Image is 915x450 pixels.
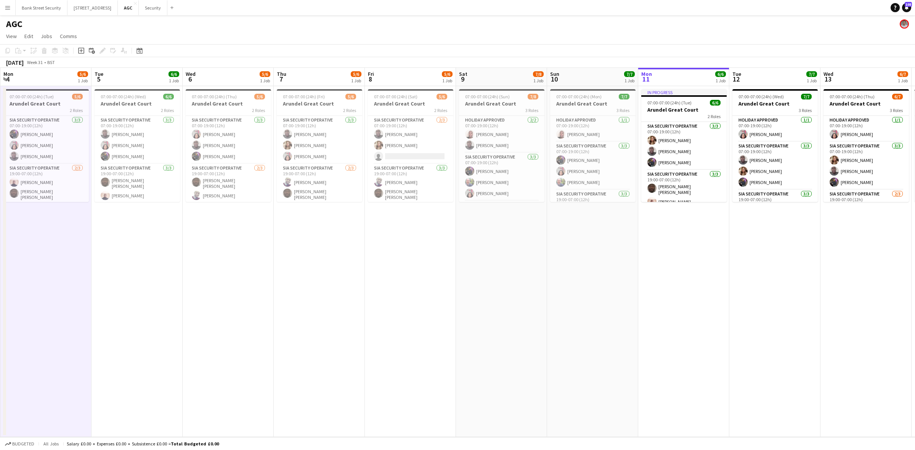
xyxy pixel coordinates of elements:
[3,89,89,202] div: 07:00-07:00 (24h) (Tue)5/6Arundel Great Court2 RolesSIA Security Operative3/307:00-19:00 (12h)[PE...
[186,89,271,202] app-job-card: 07:00-07:00 (24h) (Thu)5/6Arundel Great Court2 RolesSIA Security Operative3/307:00-19:00 (12h)[PE...
[42,441,60,447] span: All jobs
[550,70,559,77] span: Sun
[67,0,118,15] button: [STREET_ADDRESS]
[641,122,727,170] app-card-role: SIA Security Operative3/307:00-19:00 (12h)[PERSON_NAME][PERSON_NAME][PERSON_NAME]
[550,89,636,202] app-job-card: 07:00-07:00 (24h) (Mon)7/7Arundel Great Court3 RolesHoliday Approved1/107:00-19:00 (12h)[PERSON_N...
[465,94,510,99] span: 07:00-07:00 (24h) (Sun)
[72,94,83,99] span: 5/6
[70,107,83,113] span: 2 Roles
[708,114,721,119] span: 2 Roles
[192,94,237,99] span: 07:00-07:00 (24h) (Thu)
[368,116,453,164] app-card-role: SIA Security Operative2/307:00-19:00 (12h)[PERSON_NAME][PERSON_NAME]
[459,153,544,201] app-card-role: SIA Security Operative3/307:00-19:00 (12h)[PERSON_NAME][PERSON_NAME][PERSON_NAME]
[3,31,20,41] a: View
[434,107,447,113] span: 2 Roles
[171,441,219,447] span: Total Budgeted £0.00
[641,89,727,95] div: In progress
[21,31,36,41] a: Edit
[6,59,24,66] div: [DATE]
[900,19,909,29] app-user-avatar: Charles Sandalo
[351,78,361,83] div: 1 Job
[641,70,652,77] span: Mon
[533,71,544,77] span: 7/8
[732,142,818,190] app-card-role: SIA Security Operative3/307:00-19:00 (12h)[PERSON_NAME][PERSON_NAME][PERSON_NAME]
[368,100,453,107] h3: Arundel Great Court
[185,75,196,83] span: 6
[528,94,538,99] span: 7/8
[442,78,452,83] div: 1 Job
[556,94,602,99] span: 07:00-07:00 (24h) (Mon)
[533,78,543,83] div: 1 Job
[549,75,559,83] span: 10
[647,100,692,106] span: 07:00-07:00 (24h) (Tue)
[732,89,818,202] app-job-card: 07:00-07:00 (24h) (Wed)7/7Arundel Great Court3 RolesHoliday Approved1/107:00-19:00 (12h)[PERSON_N...
[67,441,219,447] div: Salary £0.00 + Expenses £0.00 + Subsistence £0.00 =
[640,75,652,83] span: 11
[890,107,903,113] span: 3 Roles
[169,71,179,77] span: 6/6
[550,116,636,142] app-card-role: Holiday Approved1/107:00-19:00 (12h)[PERSON_NAME]
[710,100,721,106] span: 6/6
[277,89,362,202] app-job-card: 07:00-07:00 (24h) (Fri)5/6Arundel Great Court2 RolesSIA Security Operative3/307:00-19:00 (12h)[PE...
[823,142,909,190] app-card-role: SIA Security Operative3/307:00-19:00 (12h)[PERSON_NAME][PERSON_NAME][PERSON_NAME]
[624,78,634,83] div: 1 Job
[277,70,286,77] span: Thu
[101,94,146,99] span: 07:00-07:00 (24h) (Wed)
[374,94,417,99] span: 07:00-07:00 (24h) (Sat)
[95,70,103,77] span: Tue
[732,116,818,142] app-card-role: Holiday Approved1/107:00-19:00 (12h)[PERSON_NAME]
[459,116,544,153] app-card-role: Holiday Approved2/207:00-19:00 (12h)[PERSON_NAME][PERSON_NAME]
[345,94,356,99] span: 5/6
[47,59,55,65] div: BST
[41,33,52,40] span: Jobs
[163,94,174,99] span: 6/6
[95,100,180,107] h3: Arundel Great Court
[550,190,636,238] app-card-role: SIA Security Operative3/319:00-07:00 (12h)
[738,94,784,99] span: 07:00-07:00 (24h) (Wed)
[3,116,89,164] app-card-role: SIA Security Operative3/307:00-19:00 (12h)[PERSON_NAME][PERSON_NAME][PERSON_NAME]
[616,107,629,113] span: 3 Roles
[437,94,447,99] span: 5/6
[732,70,741,77] span: Tue
[905,2,912,7] span: 105
[260,71,270,77] span: 5/6
[823,70,833,77] span: Wed
[139,0,167,15] button: Security
[459,89,544,202] app-job-card: 07:00-07:00 (24h) (Sun)7/8Arundel Great Court3 RolesHoliday Approved2/207:00-19:00 (12h)[PERSON_N...
[12,441,34,447] span: Budgeted
[186,116,271,164] app-card-role: SIA Security Operative3/307:00-19:00 (12h)[PERSON_NAME][PERSON_NAME][PERSON_NAME]
[277,100,362,107] h3: Arundel Great Court
[822,75,833,83] span: 13
[550,142,636,190] app-card-role: SIA Security Operative3/307:00-19:00 (12h)[PERSON_NAME][PERSON_NAME][PERSON_NAME]
[732,100,818,107] h3: Arundel Great Court
[897,71,908,77] span: 6/7
[641,106,727,113] h3: Arundel Great Court
[161,107,174,113] span: 2 Roles
[4,440,35,448] button: Budgeted
[3,100,89,107] h3: Arundel Great Court
[806,71,817,77] span: 7/7
[57,31,80,41] a: Comms
[830,94,875,99] span: 07:00-07:00 (24h) (Thu)
[60,33,77,40] span: Comms
[619,94,629,99] span: 7/7
[525,107,538,113] span: 3 Roles
[254,94,265,99] span: 5/6
[10,94,54,99] span: 07:00-07:00 (24h) (Tue)
[732,190,818,240] app-card-role: SIA Security Operative3/319:00-07:00 (12h)
[368,89,453,202] div: 07:00-07:00 (24h) (Sat)5/6Arundel Great Court2 RolesSIA Security Operative2/307:00-19:00 (12h)[PE...
[252,107,265,113] span: 2 Roles
[24,33,33,40] span: Edit
[95,89,180,202] app-job-card: 07:00-07:00 (24h) (Wed)6/6Arundel Great Court2 RolesSIA Security Operative3/307:00-19:00 (12h)[PE...
[6,33,17,40] span: View
[799,107,812,113] span: 3 Roles
[3,70,13,77] span: Mon
[459,100,544,107] h3: Arundel Great Court
[442,71,453,77] span: 5/6
[78,78,88,83] div: 1 Job
[2,75,13,83] span: 4
[277,164,362,214] app-card-role: SIA Security Operative2/319:00-07:00 (12h)[PERSON_NAME][PERSON_NAME] [PERSON_NAME]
